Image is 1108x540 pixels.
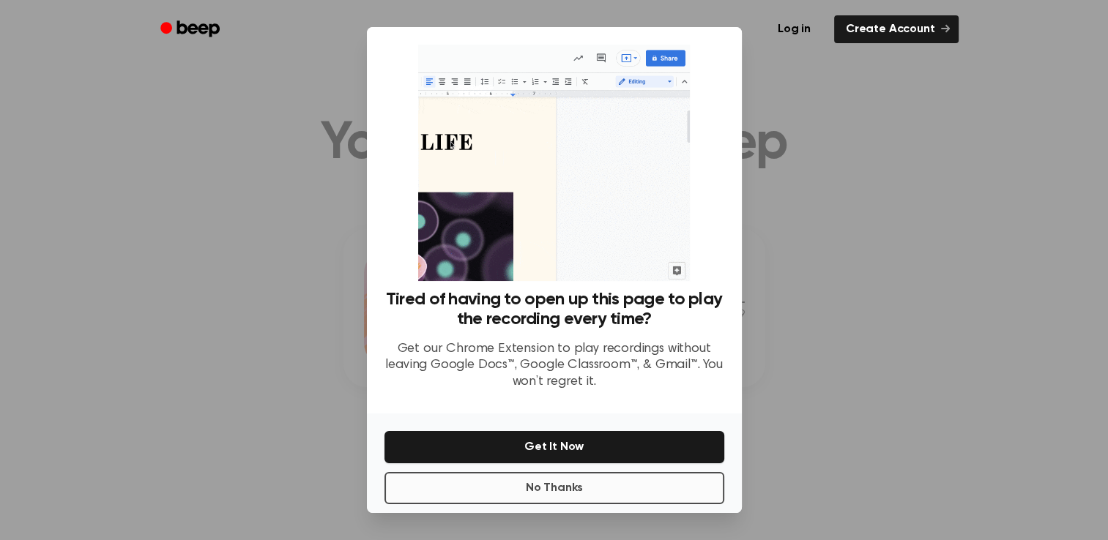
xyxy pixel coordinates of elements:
[384,290,724,329] h3: Tired of having to open up this page to play the recording every time?
[384,431,724,463] button: Get It Now
[384,472,724,504] button: No Thanks
[418,45,690,281] img: Beep extension in action
[150,15,233,44] a: Beep
[763,12,825,46] a: Log in
[384,341,724,391] p: Get our Chrome Extension to play recordings without leaving Google Docs™, Google Classroom™, & Gm...
[834,15,959,43] a: Create Account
